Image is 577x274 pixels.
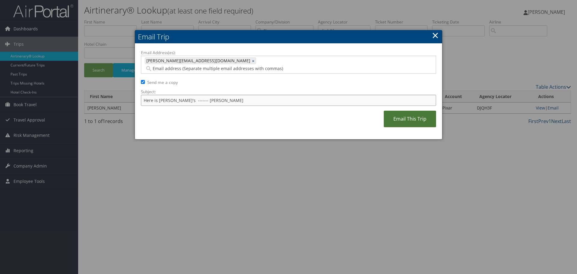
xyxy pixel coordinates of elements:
[141,50,436,56] label: Email Address(es):
[252,58,256,64] a: ×
[145,58,250,64] span: [PERSON_NAME][EMAIL_ADDRESS][DOMAIN_NAME]
[135,30,442,43] h2: Email Trip
[145,66,380,72] input: Email address (Separate multiple email addresses with commas)
[384,111,436,127] a: Email This Trip
[141,95,436,106] input: Add a short subject for the email
[147,79,178,85] label: Send me a copy
[141,89,436,95] label: Subject:
[432,29,439,41] a: ×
